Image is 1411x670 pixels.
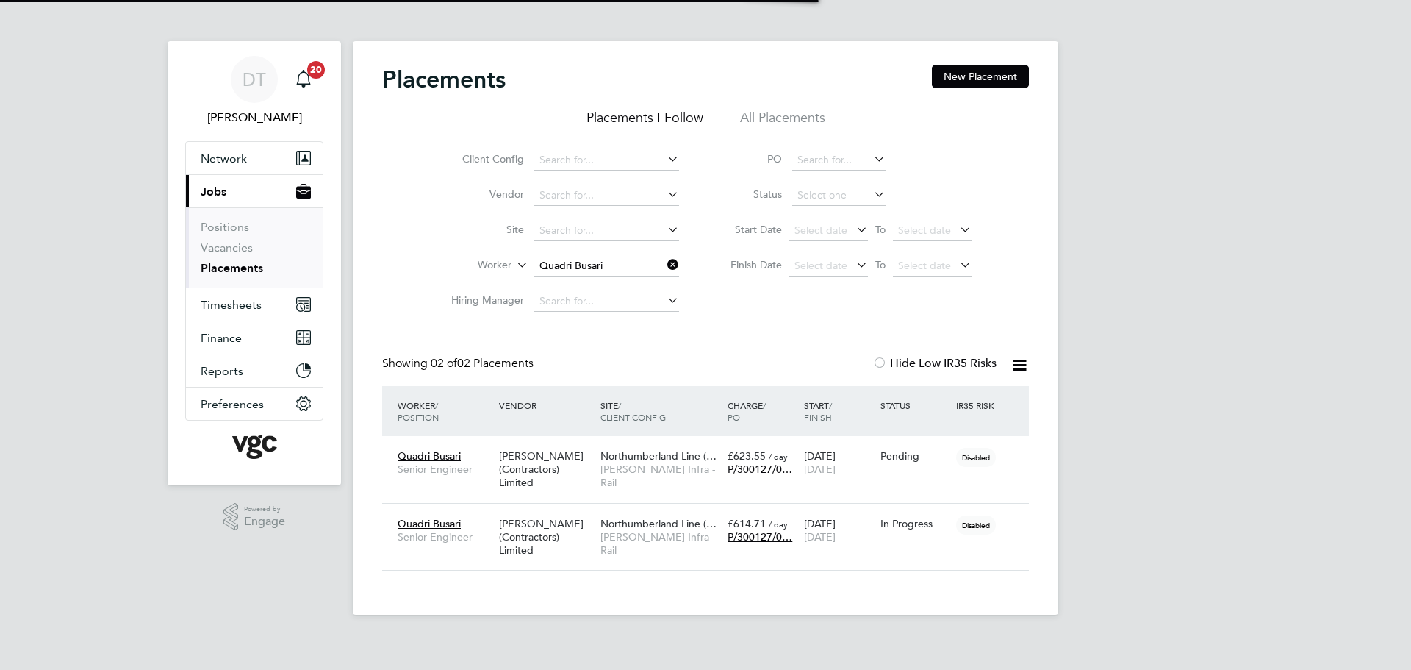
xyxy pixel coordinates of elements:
[880,517,949,530] div: In Progress
[186,321,323,354] button: Finance
[800,392,877,430] div: Start
[307,61,325,79] span: 20
[439,188,524,201] label: Vendor
[600,517,717,530] span: Northumberland Line (…
[898,259,951,272] span: Select date
[185,56,323,126] a: DT[PERSON_NAME]
[398,517,461,530] span: Quadri Busari
[232,435,277,459] img: vgcgroup-logo-retina.png
[439,223,524,236] label: Site
[769,451,788,462] span: / day
[382,65,506,94] h2: Placements
[495,442,597,497] div: [PERSON_NAME] (Contractors) Limited
[289,56,318,103] a: 20
[201,261,263,275] a: Placements
[185,109,323,126] span: Daniel Templeton
[724,392,800,430] div: Charge
[398,530,492,544] span: Senior Engineer
[586,109,703,135] li: Placements I Follow
[800,510,877,551] div: [DATE]
[201,364,243,378] span: Reports
[186,354,323,387] button: Reports
[201,185,226,199] span: Jobs
[952,392,1003,418] div: IR35 Risk
[223,503,286,531] a: Powered byEngage
[495,510,597,565] div: [PERSON_NAME] (Contractors) Limited
[534,150,679,171] input: Search for...
[600,463,720,489] span: [PERSON_NAME] Infra - Rail
[394,441,1029,454] a: Quadri BusariSenior Engineer[PERSON_NAME] (Contractors) LimitedNorthumberland Line (…[PERSON_NAME...
[186,142,323,174] button: Network
[794,224,847,237] span: Select date
[244,503,285,516] span: Powered by
[872,356,997,371] label: Hide Low IR35 Risks
[244,516,285,528] span: Engage
[956,448,996,467] span: Disabled
[398,399,439,423] span: / Position
[804,530,836,544] span: [DATE]
[880,449,949,463] div: Pending
[186,388,323,420] button: Preferences
[431,356,534,371] span: 02 Placements
[439,293,524,307] label: Hiring Manager
[201,331,242,345] span: Finance
[794,259,847,272] span: Select date
[398,449,461,463] span: Quadri Busari
[792,150,886,171] input: Search for...
[769,518,788,530] span: / day
[394,392,495,430] div: Worker
[201,152,247,165] span: Network
[728,449,766,463] span: £623.55
[804,463,836,476] span: [DATE]
[186,207,323,288] div: Jobs
[716,223,782,236] label: Start Date
[871,220,890,239] span: To
[716,188,782,201] label: Status
[439,152,524,165] label: Client Config
[534,185,679,206] input: Search for...
[201,397,264,411] span: Preferences
[600,449,717,463] span: Northumberland Line (…
[956,516,996,535] span: Disabled
[534,221,679,241] input: Search for...
[804,399,832,423] span: / Finish
[534,256,679,277] input: Search for...
[728,517,766,530] span: £614.71
[186,288,323,321] button: Timesheets
[898,224,951,237] span: Select date
[740,109,825,135] li: All Placements
[382,356,536,371] div: Showing
[932,65,1029,88] button: New Placement
[600,399,666,423] span: / Client Config
[398,463,492,476] span: Senior Engineer
[185,435,323,459] a: Go to home page
[534,291,679,312] input: Search for...
[728,399,766,423] span: / PO
[716,152,782,165] label: PO
[168,41,341,485] nav: Main navigation
[431,356,457,371] span: 02 of
[728,530,792,544] span: P/300127/0…
[877,392,953,418] div: Status
[201,240,253,254] a: Vacancies
[600,530,720,557] span: [PERSON_NAME] Infra - Rail
[186,175,323,207] button: Jobs
[792,185,886,206] input: Select one
[728,463,792,476] span: P/300127/0…
[201,220,249,234] a: Positions
[716,258,782,271] label: Finish Date
[871,255,890,274] span: To
[427,258,511,273] label: Worker
[800,442,877,483] div: [DATE]
[201,298,262,312] span: Timesheets
[243,70,266,89] span: DT
[597,392,724,430] div: Site
[495,392,597,418] div: Vendor
[394,509,1029,521] a: Quadri BusariSenior Engineer[PERSON_NAME] (Contractors) LimitedNorthumberland Line (…[PERSON_NAME...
